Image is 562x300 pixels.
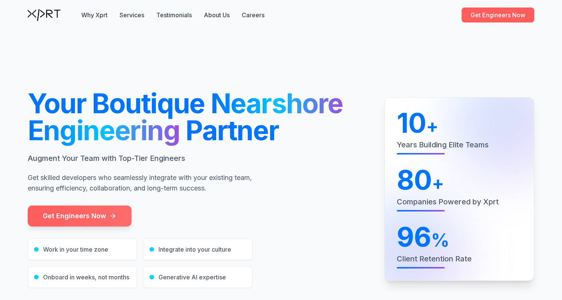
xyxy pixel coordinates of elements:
a: Get Engineers Now [462,7,534,22]
a: Get Engineers Now [28,205,132,226]
span: + [426,117,438,135]
a: Careers [242,10,265,19]
button: Why Xprt [81,10,108,19]
p: Years Building Elite Teams [397,139,522,150]
button: Services [120,10,144,19]
span: Onboard in weeks, not months [43,273,129,282]
span: + [432,174,444,192]
span: Engineering [28,114,180,147]
button: Testimonials [156,10,192,19]
span: 96 [397,223,431,250]
span: % [431,231,449,249]
p: Companies Powered by Xprt [397,196,522,207]
h1: Your Boutique Partner [28,90,366,144]
p: Augment Your Team with Top-Tier Engineers [28,153,253,163]
a: About Us [204,10,230,19]
span: 10 [397,109,426,136]
span: Generative AI expertise [158,273,226,282]
p: Get skilled developers who seamlessly integrate with your existing team, ensuring efficiency, col... [28,172,253,193]
span: Integrate into your culture [158,245,231,254]
p: Client Retention Rate [397,253,522,264]
span: 80 [397,166,432,193]
span: Nearshore [211,87,343,120]
img: Xprt Logo [28,9,60,21]
span: Work in your time zone [43,245,108,254]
